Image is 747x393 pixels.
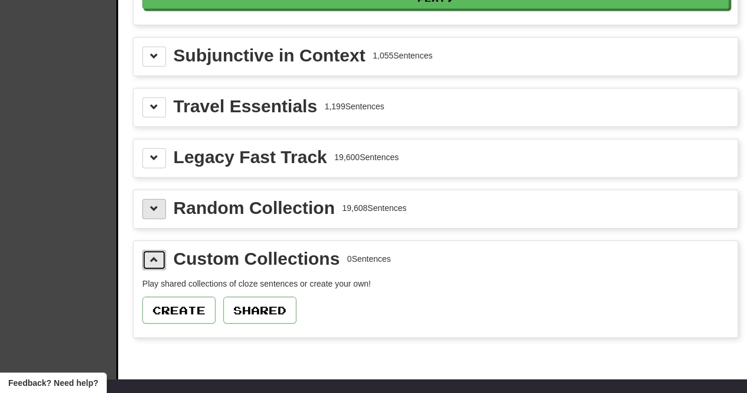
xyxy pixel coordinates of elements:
div: Subjunctive in Context [174,47,366,64]
p: Play shared collections of cloze sentences or create your own! [142,278,729,290]
div: Random Collection [174,199,335,217]
span: Open feedback widget [8,377,98,389]
div: Travel Essentials [174,98,318,115]
div: 0 Sentences [347,253,391,265]
div: 19,600 Sentences [334,151,399,163]
div: Legacy Fast Track [174,148,327,166]
button: Create [142,297,216,324]
div: 19,608 Sentences [342,202,406,214]
div: 1,199 Sentences [325,100,384,112]
button: Shared [223,297,296,324]
div: Custom Collections [174,250,340,268]
div: 1,055 Sentences [373,50,432,61]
